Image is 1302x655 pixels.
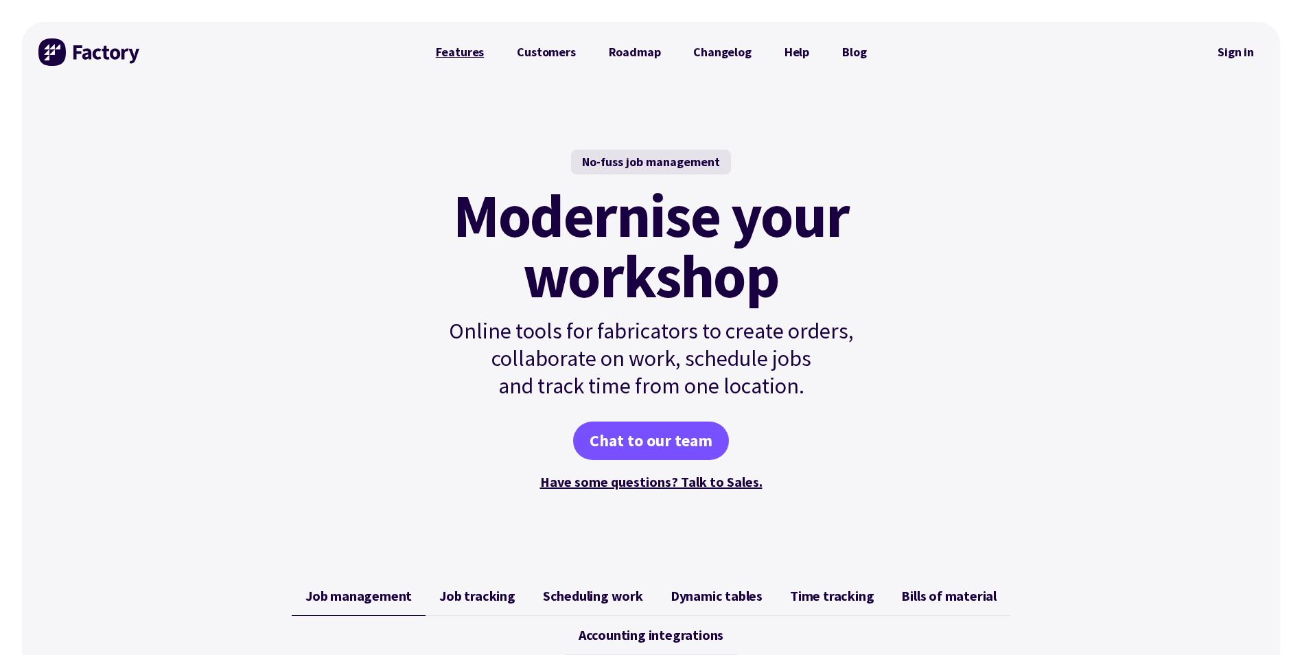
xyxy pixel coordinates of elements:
[579,627,723,643] span: Accounting integrations
[826,38,883,66] a: Blog
[419,38,883,66] nav: Primary Navigation
[419,317,883,400] p: Online tools for fabricators to create orders, collaborate on work, schedule jobs and track time ...
[500,38,592,66] a: Customers
[790,588,874,604] span: Time tracking
[573,422,729,460] a: Chat to our team
[677,38,767,66] a: Changelog
[38,38,141,66] img: Factory
[543,588,643,604] span: Scheduling work
[571,150,731,174] div: No-fuss job management
[768,38,826,66] a: Help
[439,588,515,604] span: Job tracking
[419,38,501,66] a: Features
[1233,589,1302,655] iframe: Chat Widget
[671,588,763,604] span: Dynamic tables
[1208,36,1264,68] a: Sign in
[592,38,677,66] a: Roadmap
[1208,36,1264,68] nav: Secondary Navigation
[305,588,412,604] span: Job management
[453,185,849,306] mark: Modernise your workshop
[901,588,997,604] span: Bills of material
[540,473,763,490] a: Have some questions? Talk to Sales.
